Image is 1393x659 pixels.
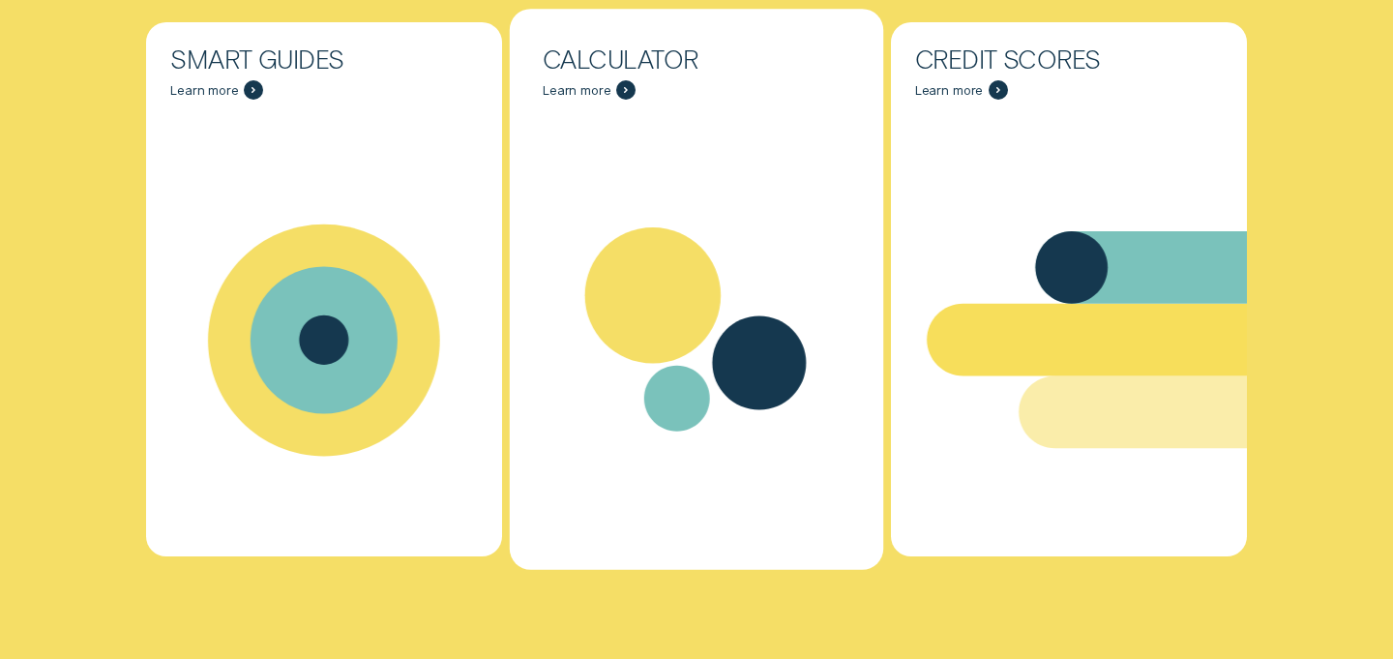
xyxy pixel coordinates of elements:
span: Learn more [170,82,239,99]
div: Calculator [543,46,850,71]
div: Smart Guides [170,46,478,71]
a: Calculator - Learn more [519,22,874,556]
a: Credit Scores - Learn more [891,22,1247,556]
a: Smart Guides - Learn more [146,22,502,556]
span: Learn more [915,82,984,99]
div: Credit Scores [915,46,1223,71]
span: Learn more [543,82,611,99]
